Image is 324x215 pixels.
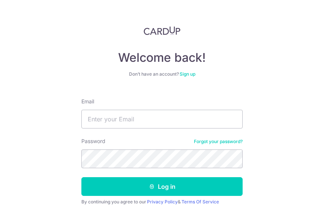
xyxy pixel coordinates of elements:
h4: Welcome back! [81,50,243,65]
div: Don’t have an account? [81,71,243,77]
a: Privacy Policy [147,199,178,205]
a: Terms Of Service [181,199,219,205]
div: By continuing you agree to our & [81,199,243,205]
img: CardUp Logo [144,26,180,35]
label: Password [81,137,105,145]
a: Forgot your password? [194,139,243,145]
a: Sign up [180,71,195,77]
button: Log in [81,177,243,196]
input: Enter your Email [81,110,243,128]
label: Email [81,98,94,105]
